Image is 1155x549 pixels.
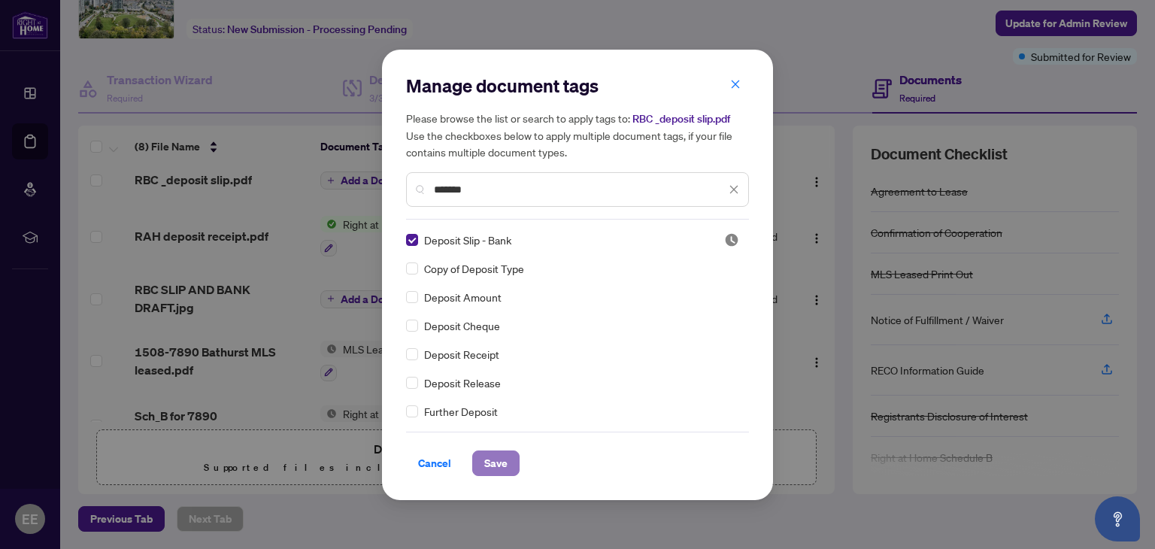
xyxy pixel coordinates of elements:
span: Deposit Release [424,375,501,391]
span: Save [484,451,508,475]
span: close [730,79,741,89]
button: Open asap [1095,496,1140,541]
span: close [729,184,739,195]
button: Cancel [406,450,463,476]
h2: Manage document tags [406,74,749,98]
span: Deposit Slip - Bank [424,232,511,248]
h5: Please browse the list or search to apply tags to: Use the checkboxes below to apply multiple doc... [406,110,749,160]
span: Further Deposit [424,403,498,420]
span: RBC _deposit slip.pdf [632,112,730,126]
span: Copy of Deposit Type [424,260,524,277]
img: status [724,232,739,247]
button: Save [472,450,520,476]
span: Pending Review [724,232,739,247]
span: Deposit Receipt [424,346,499,362]
span: Cancel [418,451,451,475]
span: Deposit Cheque [424,317,500,334]
span: Deposit Amount [424,289,502,305]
